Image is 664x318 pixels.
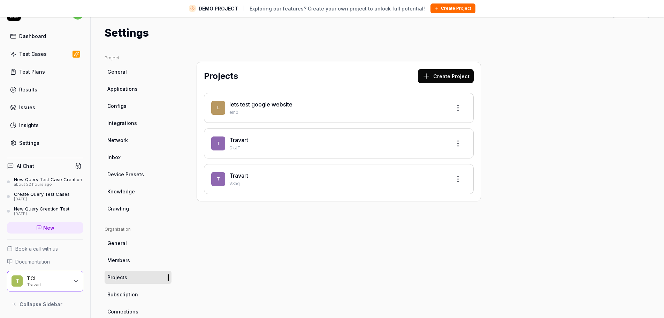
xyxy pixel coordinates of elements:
[105,82,171,95] a: Applications
[27,275,69,282] div: TCI
[107,308,138,315] span: Connections
[27,281,69,287] div: Travart
[105,288,171,301] a: Subscription
[105,226,171,232] div: Organization
[19,50,47,58] div: Test Cases
[14,177,82,182] div: New Query Test Case Creation
[229,101,292,108] a: lets test google website
[107,274,127,281] span: Projects
[105,271,171,284] a: Projects
[19,121,39,129] div: Insights
[107,257,130,264] span: Members
[14,182,82,187] div: about 22 hours ago
[7,29,83,43] a: Dashboard
[105,25,149,41] h1: Settings
[15,258,50,265] span: Documentation
[199,5,238,12] span: DEMO PROJECT
[250,5,425,12] span: Exploring our features? Create your own project to unlock full potential!
[107,205,129,212] span: Crawling
[105,202,171,215] a: Crawling
[107,85,138,93] span: Applications
[105,237,171,250] a: General
[105,151,171,164] a: Inbox
[7,191,83,202] a: Create Query Test Cases[DATE]
[211,172,225,186] span: T
[7,101,83,114] a: Issues
[105,305,171,318] a: Connections
[14,197,70,202] div: [DATE]
[7,271,83,292] button: TTCITravart
[105,65,171,78] a: General
[7,297,83,311] button: Collapse Sidebar
[7,177,83,187] a: New Query Test Case Creationabout 22 hours ago
[19,139,39,147] div: Settings
[19,86,37,93] div: Results
[14,206,69,212] div: New Query Creation Test
[107,102,127,110] span: Configs
[14,212,69,216] div: [DATE]
[19,32,46,40] div: Dashboard
[229,136,248,143] a: Travart
[107,188,135,195] span: Knowledge
[105,168,171,181] a: Device Presets
[107,171,144,178] span: Device Presets
[107,68,127,75] span: General
[229,172,248,179] a: Travart
[7,136,83,150] a: Settings
[43,224,54,231] span: New
[7,245,83,252] a: Book a call with us
[107,239,127,247] span: General
[7,206,83,216] a: New Query Creation Test[DATE]
[229,109,445,116] p: eIn0
[430,3,475,13] button: Create Project
[20,301,62,308] span: Collapse Sidebar
[107,136,128,144] span: Network
[7,258,83,265] a: Documentation
[105,254,171,267] a: Members
[7,83,83,96] a: Results
[7,222,83,234] a: New
[211,136,225,150] span: T
[107,154,121,161] span: Inbox
[105,99,171,112] a: Configs
[105,55,171,61] div: Project
[19,68,45,75] div: Test Plans
[15,245,58,252] span: Book a call with us
[14,191,70,197] div: Create Query Test Cases
[19,104,35,111] div: Issues
[107,291,138,298] span: Subscription
[229,145,445,151] p: GkJT
[12,275,23,287] span: T
[204,70,238,82] h2: Projects
[17,162,34,170] h4: AI Chat
[229,180,445,187] p: VXaq
[107,119,137,127] span: Integrations
[7,118,83,132] a: Insights
[105,185,171,198] a: Knowledge
[105,134,171,147] a: Network
[7,65,83,79] a: Test Plans
[418,69,474,83] button: Create Project
[211,101,225,115] span: l
[105,117,171,130] a: Integrations
[7,47,83,61] a: Test Cases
